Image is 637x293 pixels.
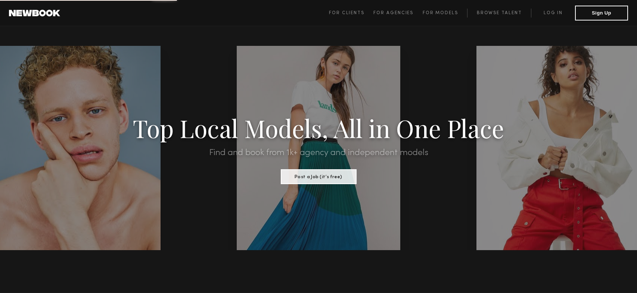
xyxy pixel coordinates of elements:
a: For Clients [329,9,373,18]
h2: Find and book from 1k+ agency and independent models [48,148,589,157]
a: For Agencies [373,9,422,18]
a: Post a Job (it’s free) [281,172,357,180]
button: Post a Job (it’s free) [281,169,357,184]
a: For Models [423,9,467,18]
span: For Agencies [373,11,413,15]
span: For Models [423,11,458,15]
a: Log in [531,9,575,18]
a: Browse Talent [467,9,531,18]
h1: Top Local Models, All in One Place [48,116,589,139]
button: Sign Up [575,6,628,21]
span: For Clients [329,11,364,15]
